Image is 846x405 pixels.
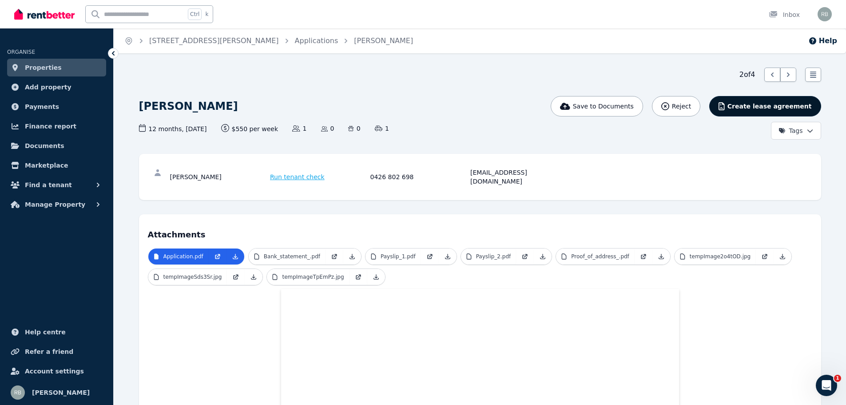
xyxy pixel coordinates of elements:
p: tempImageSds3Sr.jpg [163,273,222,281]
button: Manage Property [7,196,106,213]
a: Applications [295,36,338,45]
span: Marketplace [25,160,68,171]
span: Help centre [25,327,66,337]
button: Reject [652,96,700,116]
a: Open in new Tab [516,249,534,265]
span: Reject [672,102,691,111]
button: Find a tenant [7,176,106,194]
span: 2 of 4 [739,69,755,80]
span: $550 per week [221,124,278,133]
a: Open in new Tab [756,249,774,265]
a: Open in new Tab [227,269,245,285]
a: Account settings [7,362,106,380]
a: Proof_of_address_.pdf [556,249,635,265]
p: Bank_statement_.pdf [264,253,320,260]
button: Help [808,36,837,46]
a: tempImage2o4tOD.jpg [675,249,756,265]
span: Save to Documents [573,102,634,111]
img: RentBetter [14,8,75,21]
span: Create lease agreement [727,102,812,111]
a: Download Attachment [652,249,670,265]
p: Proof_of_address_.pdf [571,253,629,260]
span: ORGANISE [7,49,35,55]
a: Download Attachment [534,249,552,265]
span: Find a tenant [25,180,72,190]
span: 0 [348,124,360,133]
a: Open in new Tab [421,249,439,265]
a: Download Attachment [774,249,791,265]
a: Properties [7,59,106,76]
a: [PERSON_NAME] [354,36,413,45]
a: Finance report [7,117,106,135]
div: [EMAIL_ADDRESS][DOMAIN_NAME] [470,168,568,186]
span: 12 months , [DATE] [139,124,207,133]
img: Rick Baek [11,385,25,400]
button: Tags [771,122,821,140]
span: Tags [778,126,803,135]
a: Download Attachment [226,249,244,265]
span: Run tenant check [270,172,325,181]
div: 0426 802 698 [370,168,468,186]
a: Open in new Tab [209,249,226,265]
a: Documents [7,137,106,155]
span: Refer a friend [25,346,73,357]
span: Properties [25,62,62,73]
a: Payments [7,98,106,116]
span: Add property [25,82,71,92]
h4: Attachments [148,223,812,241]
a: Help centre [7,323,106,341]
a: Download Attachment [439,249,457,265]
p: tempImageTpEmPz.jpg [282,273,344,281]
span: 1 [834,375,841,382]
a: Open in new Tab [635,249,652,265]
h1: [PERSON_NAME] [139,99,238,113]
a: Open in new Tab [350,269,367,285]
span: 0 [321,124,334,133]
span: Account settings [25,366,84,377]
p: tempImage2o4tOD.jpg [690,253,751,260]
a: [STREET_ADDRESS][PERSON_NAME] [149,36,279,45]
span: Ctrl [188,8,202,20]
span: Documents [25,140,64,151]
span: Manage Property [25,199,85,210]
button: Create lease agreement [709,96,821,116]
img: Rick Baek [818,7,832,21]
p: Payslip_1.pdf [381,253,416,260]
a: Marketplace [7,156,106,174]
a: Payslip_2.pdf [461,249,516,265]
a: Bank_statement_.pdf [249,249,326,265]
div: [PERSON_NAME] [170,168,268,186]
span: k [205,11,208,18]
div: Inbox [769,10,800,19]
a: Refer a friend [7,343,106,361]
a: tempImageTpEmPz.jpg [267,269,349,285]
p: Payslip_2.pdf [476,253,511,260]
a: Download Attachment [245,269,262,285]
p: Application.pdf [163,253,203,260]
span: Payments [25,101,59,112]
nav: Breadcrumb [114,28,424,53]
a: Payslip_1.pdf [365,249,421,265]
a: Download Attachment [343,249,361,265]
a: Open in new Tab [326,249,343,265]
a: Application.pdf [148,249,209,265]
a: Add property [7,78,106,96]
span: 1 [375,124,389,133]
iframe: Intercom live chat [816,375,837,396]
span: 1 [292,124,306,133]
span: Finance report [25,121,76,132]
span: [PERSON_NAME] [32,387,90,398]
a: tempImageSds3Sr.jpg [148,269,227,285]
a: Download Attachment [367,269,385,285]
button: Save to Documents [551,96,643,116]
